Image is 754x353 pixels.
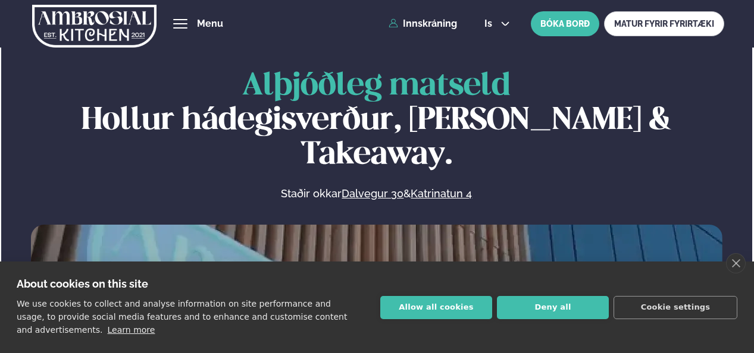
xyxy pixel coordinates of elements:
[484,19,496,29] span: is
[108,325,155,335] a: Learn more
[531,11,599,36] button: BÓKA BORÐ
[604,11,724,36] a: MATUR FYRIR FYRIRTÆKI
[726,253,746,273] a: close
[17,299,347,335] p: We use cookies to collect and analyse information on site performance and usage, to provide socia...
[411,187,472,201] a: Katrinatun 4
[31,69,723,172] h1: Hollur hádegisverður, [PERSON_NAME] & Takeaway.
[242,71,511,101] span: Alþjóðleg matseld
[32,2,157,51] img: logo
[342,187,403,201] a: Dalvegur 30
[614,296,737,319] button: Cookie settings
[17,278,148,290] strong: About cookies on this site
[173,17,187,31] button: hamburger
[389,18,457,29] a: Innskráning
[152,187,602,201] p: Staðir okkar &
[380,296,492,319] button: Allow all cookies
[475,19,520,29] button: is
[497,296,609,319] button: Deny all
